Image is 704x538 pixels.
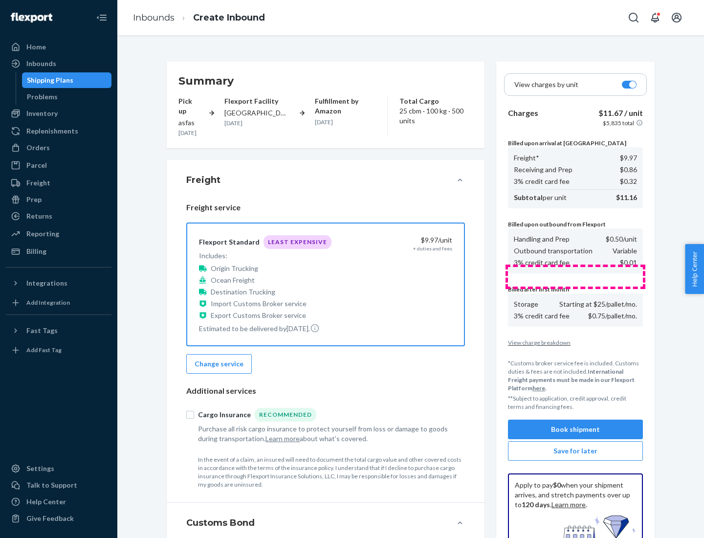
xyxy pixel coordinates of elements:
[22,89,112,105] a: Problems
[26,109,58,118] div: Inventory
[11,13,52,22] img: Flexport logo
[413,245,452,252] div: + duties and fees
[178,118,199,128] p: asfas
[399,106,473,126] p: 25 cbm · 100 kg · 500 units
[508,359,643,393] p: *Customs broker service fee is included. Customs duties & fees are not included.
[27,75,73,85] div: Shipping Plans
[26,229,59,239] div: Reporting
[92,8,111,27] button: Close Navigation
[514,234,570,244] p: Handling and Prep
[26,298,70,307] div: Add Integration
[125,3,273,32] ol: breadcrumbs
[26,211,52,221] div: Returns
[22,72,112,88] a: Shipping Plans
[616,193,637,202] p: $11.16
[624,8,643,27] button: Open Search Box
[26,247,46,256] div: Billing
[6,244,111,259] a: Billing
[508,139,643,147] p: Billed upon arrival at [GEOGRAPHIC_DATA]
[6,175,111,191] a: Freight
[508,338,643,347] p: View charge breakdown
[6,56,111,71] a: Inbounds
[211,311,306,320] p: Export Customs Broker service
[532,384,545,392] a: here
[178,129,199,137] p: [DATE]
[26,126,78,136] div: Replenishments
[508,220,643,228] p: Billed upon outbound from Flexport
[26,480,77,490] div: Talk to Support
[186,385,465,397] p: Additional services
[514,153,539,163] p: Freight*
[6,208,111,224] a: Returns
[265,434,300,444] button: Learn more
[559,299,637,309] p: Starting at $25/pallet/mo.
[6,511,111,526] button: Give Feedback
[26,464,54,473] div: Settings
[198,424,453,444] div: Purchase all risk cargo insurance to protect yourself from loss or damage to goods during transpo...
[26,346,62,354] div: Add Fast Tag
[514,193,567,202] p: per unit
[186,354,252,374] button: Change service
[6,494,111,510] a: Help Center
[178,96,199,116] p: Pick up
[6,461,111,476] a: Settings
[508,394,643,411] p: **Subject to application, credit approval, credit terms and financing fees.
[6,106,111,121] a: Inventory
[26,497,66,507] div: Help Center
[186,202,465,213] p: Freight service
[6,477,111,493] a: Talk to Support
[27,92,58,102] div: Problems
[6,275,111,291] button: Integrations
[514,177,570,186] p: 3% credit card fee
[6,295,111,311] a: Add Integration
[620,177,637,186] p: $0.32
[315,96,379,116] p: Fulfillment by Amazon
[26,160,47,170] div: Parcel
[26,278,67,288] div: Integrations
[211,299,307,309] p: Import Customs Broker service
[6,342,111,358] a: Add Fast Tag
[606,234,637,244] p: $0.50 /unit
[508,441,643,461] button: Save for later
[211,264,258,273] p: Origin Trucking
[508,285,643,293] p: Billed after first month
[598,108,643,119] p: $11.67 / unit
[199,323,331,334] p: Estimated to be delivered by [DATE] .
[514,246,593,256] p: Outbound transportation
[551,500,586,509] a: Learn more
[514,165,572,175] p: Receiving and Prep
[26,326,58,336] div: Fast Tags
[645,8,665,27] button: Open notifications
[264,235,331,248] div: Least Expensive
[620,165,637,175] p: $0.86
[255,408,316,421] div: Recommended
[508,108,538,117] b: Charges
[522,500,550,509] b: 120 days
[508,420,643,439] button: Book shipment
[26,514,74,523] div: Give Feedback
[198,410,251,420] div: Cargo Insurance
[186,516,255,529] h4: Customs Bond
[613,246,637,256] p: Variable
[198,455,465,489] p: In the event of a claim, an insured will need to document the total cargo value and other covered...
[514,80,578,90] p: View charges by unit
[186,174,220,186] h4: Freight
[224,108,289,118] p: San Bernardino, CA, US
[6,323,111,338] button: Fast Tags
[6,123,111,139] a: Replenishments
[178,73,473,89] p: Summary
[6,192,111,207] a: Prep
[133,12,175,23] a: Inbounds
[620,258,637,268] p: $0.01
[26,178,50,188] div: Freight
[603,119,634,127] p: $5,835 total
[199,237,260,247] div: Flexport Standard
[515,480,636,510] p: Apply to pay when your shipment arrives, and stretch payments over up to . .
[6,140,111,156] a: Orders
[211,287,275,297] p: Destination Trucking
[26,195,42,204] div: Prep
[620,153,637,163] p: $9.97
[26,59,56,68] div: Inbounds
[685,244,704,294] button: Help Center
